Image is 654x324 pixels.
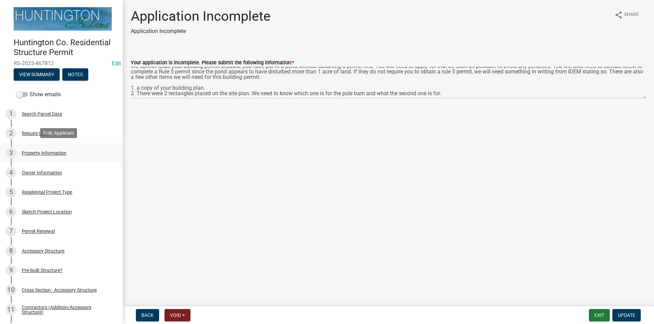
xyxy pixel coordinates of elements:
div: 10 [5,285,16,295]
div: 4 [5,167,16,178]
div: 2 [5,128,16,139]
span: Share [624,11,639,19]
label: Your application is incomplete. Please submit the following information: [131,61,294,65]
div: Role: Applicant [40,128,77,138]
div: Cross Section - Accessory Structure [22,288,97,292]
div: 7 [5,226,16,237]
p: Application Incomplete [131,27,270,35]
div: 5 [5,187,16,198]
img: Huntington County, Indiana [14,7,112,31]
div: Search Parcel Data [22,112,62,116]
button: Back [136,309,159,321]
div: Sketch Project Location [22,209,72,214]
div: 9 [5,265,16,276]
wm-modal-confirm: Summary [14,72,60,78]
button: Void [165,309,190,321]
div: Accessory Structure [22,249,64,253]
div: 1 [5,108,16,119]
label: Show emails [16,90,61,99]
h4: Huntington Co. Residential Structure Permit [14,38,117,57]
h1: Application Incomplete [131,8,270,24]
div: Pre-built Structure? [22,268,63,273]
div: 11 [5,304,16,315]
span: Back [141,312,154,318]
wm-modal-confirm: Edit Application Number [112,60,121,67]
button: Exit [589,309,610,321]
div: Require User [22,131,48,136]
div: 3 [5,148,16,158]
span: Void [170,312,181,318]
div: Contractors (Addition/Accessory Structure) [22,305,112,314]
span: Update [618,312,635,318]
div: 6 [5,206,16,217]
div: Residential Project Type [22,190,72,194]
button: Notes [62,68,88,81]
div: Property Information [22,151,66,155]
button: Update [612,309,641,321]
a: Edit [112,60,121,67]
div: Owner Information [22,170,62,175]
div: Permit Renewal [22,229,55,234]
wm-modal-confirm: Notes [62,72,88,78]
button: shareShare [609,8,644,21]
button: View Summary [14,68,60,81]
i: share [614,11,623,19]
span: RS-2025-467812 [14,60,109,67]
div: 8 [5,245,16,256]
